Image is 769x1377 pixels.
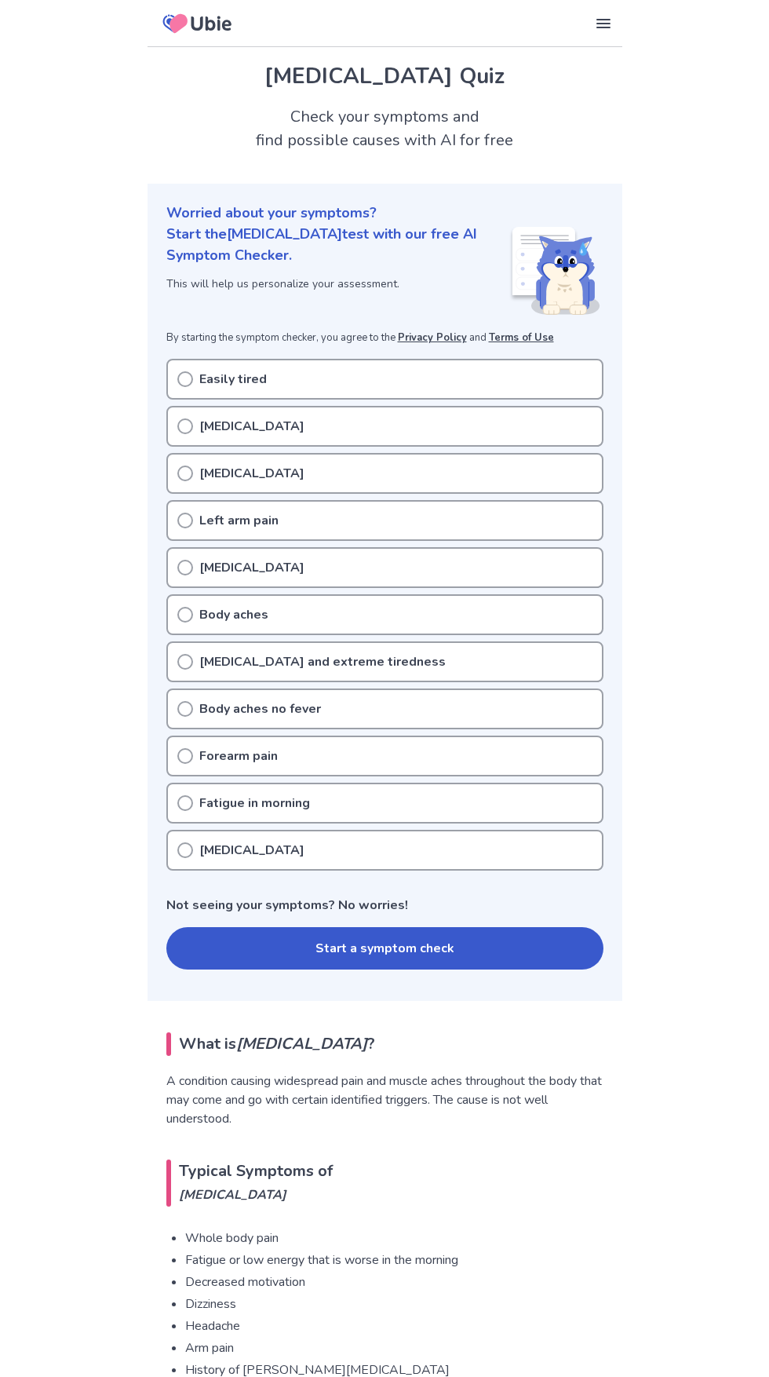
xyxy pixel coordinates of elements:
[185,1339,603,1357] li: Arm pain
[185,1229,603,1247] li: Whole body pain
[166,224,509,266] p: Start the [MEDICAL_DATA] test with our free AI Symptom Checker.
[166,60,603,93] h1: [MEDICAL_DATA] Quiz
[185,1295,603,1313] li: Dizziness
[185,1317,603,1335] li: Headache
[199,370,267,389] p: Easily tired
[199,652,446,671] p: [MEDICAL_DATA] and extreme tiredness
[199,417,304,436] p: [MEDICAL_DATA]
[509,227,600,315] img: Shiba
[199,464,304,483] p: [MEDICAL_DATA]
[199,558,304,577] p: [MEDICAL_DATA]
[166,1072,603,1128] p: A condition causing widespread pain and muscle aches throughout the body that may come and go wit...
[199,605,268,624] p: Body aches
[185,1273,603,1291] li: Decreased motivation
[179,1183,603,1207] em: [MEDICAL_DATA]
[185,1251,603,1269] li: Fatigue or low energy that is worse in the morning
[199,841,304,860] p: [MEDICAL_DATA]
[199,794,310,813] p: Fatigue in morning
[166,1032,603,1056] h2: What is ?
[199,747,278,765] p: Forearm pain
[199,699,321,718] p: Body aches no fever
[236,1033,367,1054] em: [MEDICAL_DATA]
[489,331,554,345] a: Terms of Use
[166,331,603,346] p: By starting the symptom checker, you agree to the and
[398,331,467,345] a: Privacy Policy
[148,105,622,152] h2: Check your symptoms and find possible causes with AI for free
[166,276,509,292] p: This will help us personalize your assessment.
[166,896,603,915] p: Not seeing your symptoms? No worries!
[166,927,603,970] button: Start a symptom check
[166,1160,603,1207] h2: Typical Symptoms of
[199,511,279,530] p: Left arm pain
[166,203,603,224] p: Worried about your symptoms?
